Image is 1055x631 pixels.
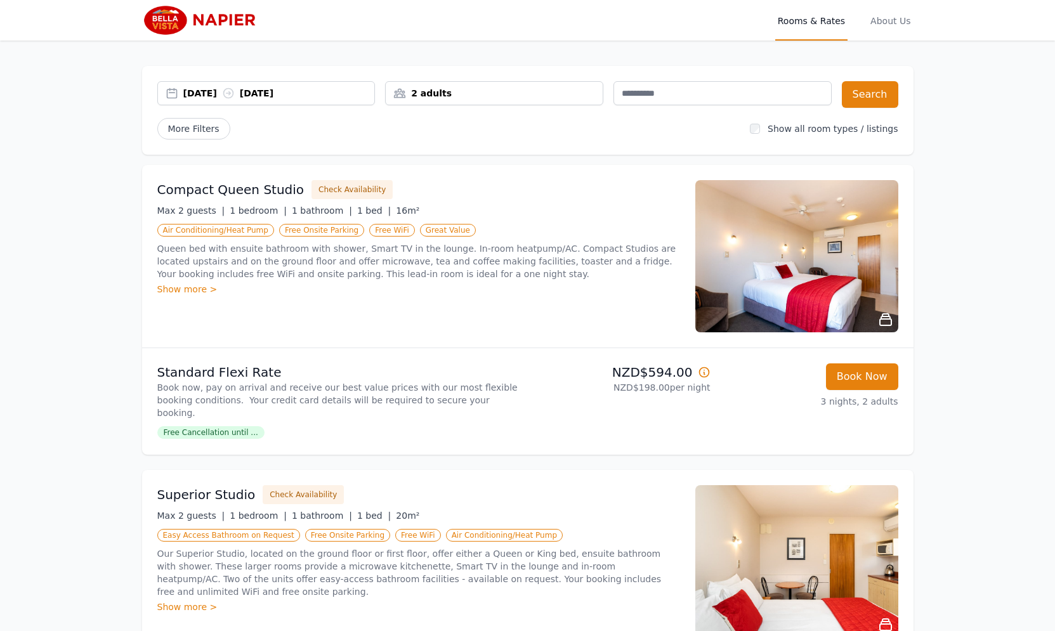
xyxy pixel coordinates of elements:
[157,283,680,296] div: Show more >
[279,224,364,237] span: Free Onsite Parking
[396,205,419,216] span: 16m²
[230,511,287,521] span: 1 bedroom |
[768,124,898,134] label: Show all room types / listings
[157,511,225,521] span: Max 2 guests |
[157,547,680,598] p: Our Superior Studio, located on the ground floor or first floor, offer either a Queen or King bed...
[157,205,225,216] span: Max 2 guests |
[292,205,352,216] span: 1 bathroom |
[446,529,563,542] span: Air Conditioning/Heat Pump
[826,363,898,390] button: Book Now
[157,601,680,613] div: Show more >
[263,485,344,504] button: Check Availability
[396,511,419,521] span: 20m²
[395,529,441,542] span: Free WiFi
[357,205,391,216] span: 1 bed |
[157,224,274,237] span: Air Conditioning/Heat Pump
[142,5,265,36] img: Bella Vista Napier
[157,242,680,280] p: Queen bed with ensuite bathroom with shower, Smart TV in the lounge. In-room heatpump/AC. Compact...
[157,486,256,504] h3: Superior Studio
[369,224,415,237] span: Free WiFi
[230,205,287,216] span: 1 bedroom |
[157,426,265,439] span: Free Cancellation until ...
[157,381,523,419] p: Book now, pay on arrival and receive our best value prices with our most flexible booking conditi...
[311,180,393,199] button: Check Availability
[533,381,711,394] p: NZD$198.00 per night
[386,87,603,100] div: 2 adults
[157,363,523,381] p: Standard Flexi Rate
[157,181,305,198] h3: Compact Queen Studio
[420,224,476,237] span: Great Value
[357,511,391,521] span: 1 bed |
[183,87,375,100] div: [DATE] [DATE]
[292,511,352,521] span: 1 bathroom |
[157,529,300,542] span: Easy Access Bathroom on Request
[157,118,230,140] span: More Filters
[305,529,390,542] span: Free Onsite Parking
[721,395,898,408] p: 3 nights, 2 adults
[842,81,898,108] button: Search
[533,363,711,381] p: NZD$594.00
